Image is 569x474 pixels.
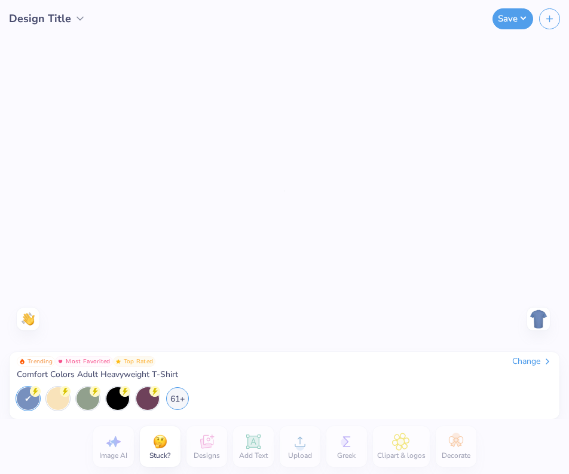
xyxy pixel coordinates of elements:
[529,309,548,329] img: Back
[151,433,169,451] img: Stuck?
[27,358,53,364] span: Trending
[57,358,63,364] img: Most Favorited sort
[124,358,154,364] span: Top Rated
[19,358,25,364] img: Trending sort
[113,356,156,367] button: Badge Button
[17,369,178,380] span: Comfort Colors Adult Heavyweight T-Shirt
[115,358,121,364] img: Top Rated sort
[17,356,55,367] button: Badge Button
[149,451,170,460] span: Stuck?
[55,356,112,367] button: Badge Button
[492,8,533,29] button: Save
[512,356,552,367] div: Change
[66,358,110,364] span: Most Favorited
[9,11,71,27] span: Design Title
[166,387,189,410] div: 61+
